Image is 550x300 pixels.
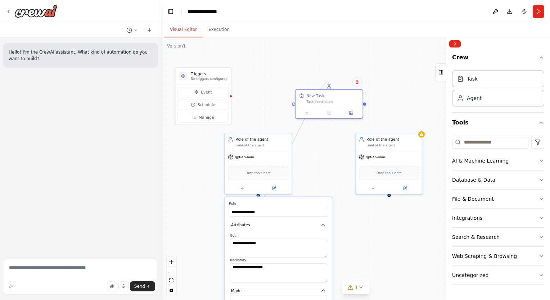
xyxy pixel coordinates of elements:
[144,26,155,35] button: Start a new chat
[229,286,328,296] button: Model
[452,214,482,222] div: Integrations
[203,22,235,37] button: Execution
[452,133,544,291] div: Tools
[231,222,250,228] span: Attributes
[295,89,363,119] div: New TaskTask description
[188,8,225,15] nav: breadcrumb
[235,137,288,142] div: Role of the agent
[467,75,478,82] div: Task
[224,133,292,194] div: Role of the agentGoal of the agentgpt-4o-miniDrop tools hereRoleAttributesGoal**** **** **** **Ba...
[14,5,58,18] img: Logo
[342,110,360,116] button: Open in side panel
[306,100,359,104] div: Task description
[229,201,328,206] label: Role
[355,133,423,194] div: Role of the agentGoal of the agentgpt-4o-miniDrop tools here
[317,110,341,116] button: No output available
[256,81,332,201] g: Edge from 7ab1b818-5905-484a-b898-306badfa502f to 2435001e-0c71-4ce4-aa7c-25fa03f70068
[201,90,212,95] span: Event
[191,77,227,81] p: No triggers configured
[467,95,482,102] div: Agent
[443,37,449,300] button: Toggle Sidebar
[355,284,358,291] span: 1
[229,220,328,230] button: Attributes
[452,171,544,189] button: Database & Data
[167,43,186,49] div: Version 1
[389,185,420,192] button: Open in side panel
[452,68,544,112] div: Crew
[366,137,419,142] div: Role of the agent
[377,171,402,176] span: Drop tools here
[175,67,231,125] div: TriggersNo triggers configuredEventScheduleManage
[245,171,271,176] span: Drop tools here
[199,114,214,120] span: Manage
[452,157,509,164] div: AI & Machine Learning
[191,71,227,77] h3: Triggers
[452,253,517,260] div: Web Scraping & Browsing
[452,113,544,133] button: Tools
[306,93,324,98] div: New Task
[123,26,141,35] button: Switch to previous chat
[452,190,544,208] button: File & Document
[178,112,229,122] button: Manage
[452,266,544,285] button: Uncategorized
[167,257,176,295] div: React Flow controls
[452,272,488,279] div: Uncategorized
[366,143,419,147] div: Goal of the agent
[198,102,215,107] span: Schedule
[342,281,370,294] button: 1
[452,176,495,183] div: Database & Data
[452,151,544,170] button: AI & Machine Learning
[167,257,176,267] button: zoom in
[230,258,327,262] label: Backstory
[452,228,544,246] button: Search & Research
[452,233,500,241] div: Search & Research
[449,40,461,47] button: Collapse right sidebar
[259,185,290,192] button: Open in side panel
[452,50,544,68] button: Crew
[366,155,385,159] span: gpt-4o-mini
[107,281,117,291] button: Upload files
[230,233,327,238] label: Goal
[167,285,176,295] button: toggle interactivity
[9,49,152,62] p: Hello! I'm the CrewAI assistant. What kind of automation do you want to build?
[452,247,544,265] button: Web Scraping & Browsing
[130,281,155,291] button: Send
[134,283,145,289] span: Send
[167,276,176,285] button: fit view
[235,143,288,147] div: Goal of the agent
[452,209,544,227] button: Integrations
[166,6,176,17] button: Hide left sidebar
[6,281,16,291] button: Improve this prompt
[118,281,129,291] button: Click to speak your automation idea
[231,288,243,293] span: Model
[178,87,229,97] button: Event
[452,195,494,203] div: File & Document
[178,100,229,110] button: Schedule
[164,22,203,37] button: Visual Editor
[235,155,254,159] span: gpt-4o-mini
[352,77,362,87] button: Delete node
[167,267,176,276] button: zoom out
